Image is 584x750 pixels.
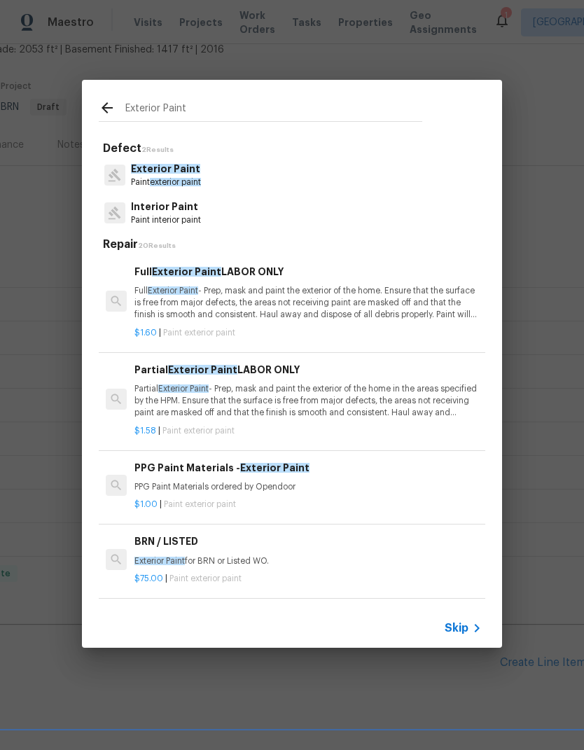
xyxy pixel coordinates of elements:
p: PPG Paint Materials ordered by Opendoor [134,481,482,493]
p: Paint [131,176,201,188]
h6: PPG Paint Materials - [134,460,482,475]
p: Paint interior paint [131,214,201,226]
span: Skip [445,621,468,635]
h6: Partial LABOR ONLY [134,362,482,377]
span: Exterior Paint [152,267,221,277]
p: for BRN or Listed WO. [134,555,482,567]
span: Paint exterior paint [169,574,242,583]
span: $1.00 [134,500,158,508]
p: Full - Prep, mask and paint the exterior of the home. Ensure that the surface is free from major ... [134,285,482,321]
h5: Repair [103,237,485,252]
p: | [134,425,482,437]
span: Exterior Paint [148,286,198,295]
span: Paint exterior paint [162,426,235,435]
p: Partial - Prep, mask and paint the exterior of the home in the areas specified by the HPM. Ensure... [134,383,482,419]
p: | [134,327,482,339]
span: $1.60 [134,328,157,337]
input: Search issues or repairs [125,99,422,120]
span: Exterior Paint [168,365,237,375]
p: | [134,573,482,585]
h5: Defect [103,141,485,156]
span: $1.58 [134,426,156,435]
p: Interior Paint [131,200,201,214]
span: Exterior Paint [131,164,200,174]
p: | [134,499,482,511]
span: Exterior Paint [134,557,185,565]
span: 20 Results [138,242,176,249]
span: Paint exterior paint [164,500,236,508]
h6: Full LABOR ONLY [134,264,482,279]
span: $75.00 [134,574,163,583]
span: exterior paint [150,178,201,186]
span: 2 Results [141,146,174,153]
span: Exterior Paint [240,463,310,473]
h6: BRN / LISTED [134,534,482,549]
span: Exterior Paint [158,384,209,393]
span: Paint exterior paint [163,328,235,337]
